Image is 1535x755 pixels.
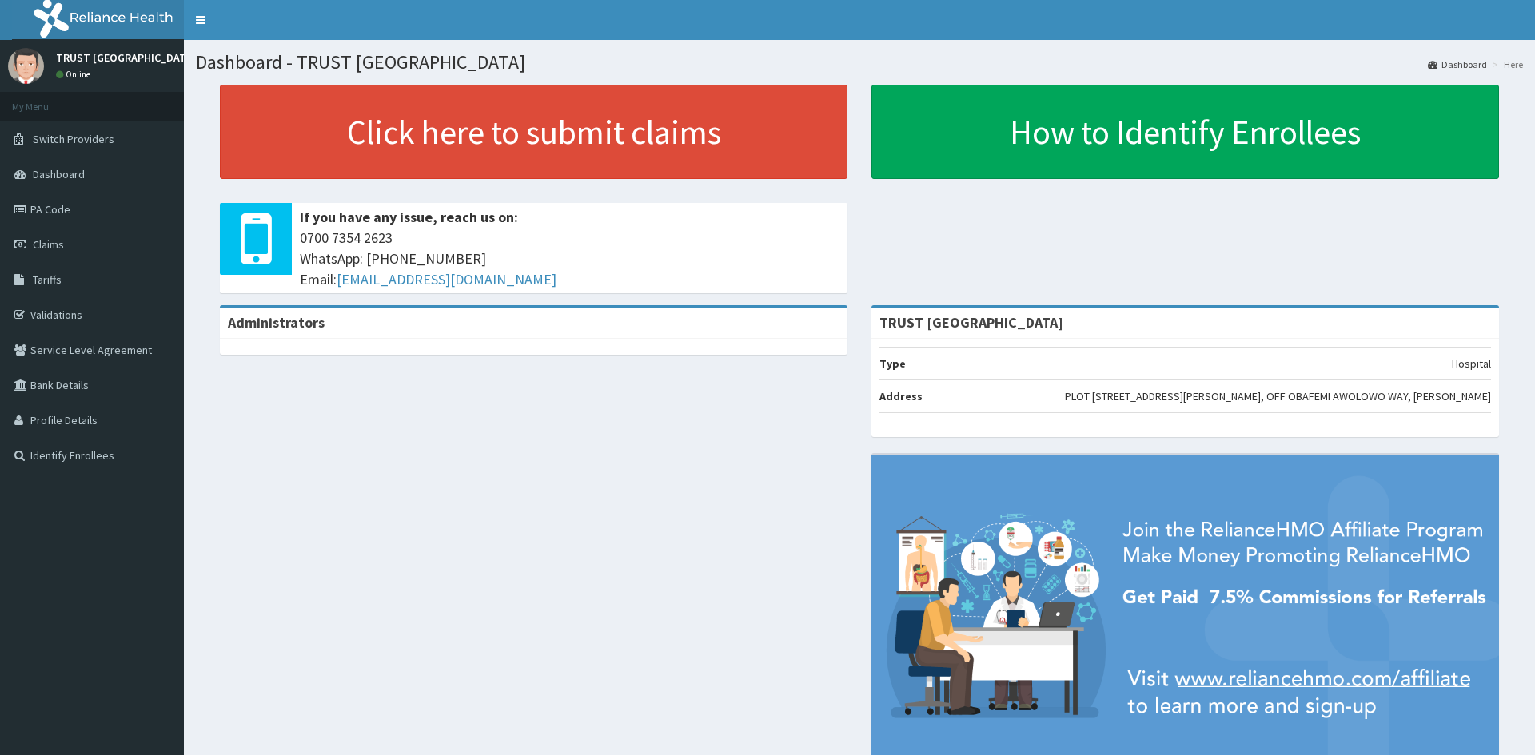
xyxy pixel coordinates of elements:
[300,228,839,289] span: 0700 7354 2623 WhatsApp: [PHONE_NUMBER] Email:
[33,237,64,252] span: Claims
[871,85,1499,179] a: How to Identify Enrollees
[879,356,906,371] b: Type
[56,52,237,63] p: TRUST [GEOGRAPHIC_DATA] - ADMIN
[220,85,847,179] a: Click here to submit claims
[1452,356,1491,372] p: Hospital
[879,389,923,403] b: Address
[879,313,1063,332] strong: TRUST [GEOGRAPHIC_DATA]
[1428,58,1487,71] a: Dashboard
[8,48,44,84] img: User Image
[1489,58,1523,71] li: Here
[33,272,62,287] span: Tariffs
[337,270,556,288] a: [EMAIL_ADDRESS][DOMAIN_NAME]
[33,167,85,181] span: Dashboard
[228,313,325,332] b: Administrators
[300,208,518,226] b: If you have any issue, reach us on:
[33,132,114,146] span: Switch Providers
[1065,388,1491,404] p: PLOT [STREET_ADDRESS][PERSON_NAME], OFF OBAFEMI AWOLOWO WAY, [PERSON_NAME]
[196,52,1523,73] h1: Dashboard - TRUST [GEOGRAPHIC_DATA]
[56,69,94,80] a: Online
